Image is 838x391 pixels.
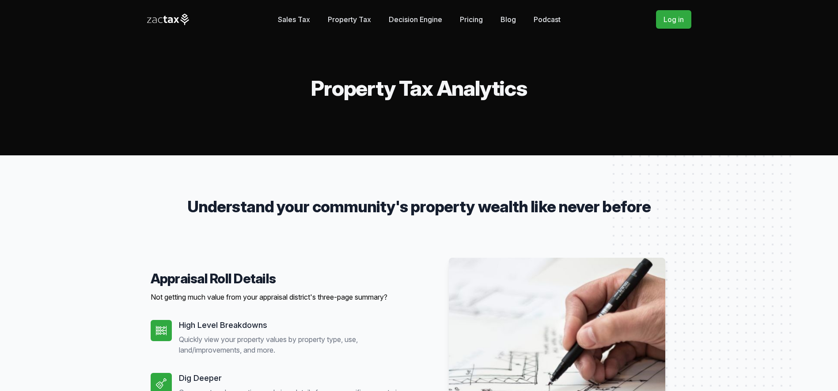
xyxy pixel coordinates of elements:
[179,320,412,331] h5: High Level Breakdowns
[179,373,412,383] h5: Dig Deeper
[151,271,412,286] h4: Appraisal Roll Details
[656,10,691,29] a: Log in
[147,78,691,99] h2: Property Tax Analytics
[534,11,561,28] a: Podcast
[179,198,660,215] p: Understand your community's property wealth like never before
[328,11,371,28] a: Property Tax
[179,334,412,355] p: Quickly view your property values by property type, use, land/improvements, and more.
[389,11,442,28] a: Decision Engine
[278,11,310,28] a: Sales Tax
[501,11,516,28] a: Blog
[460,11,483,28] a: Pricing
[151,292,412,302] p: Not getting much value from your appraisal district's three-page summary?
